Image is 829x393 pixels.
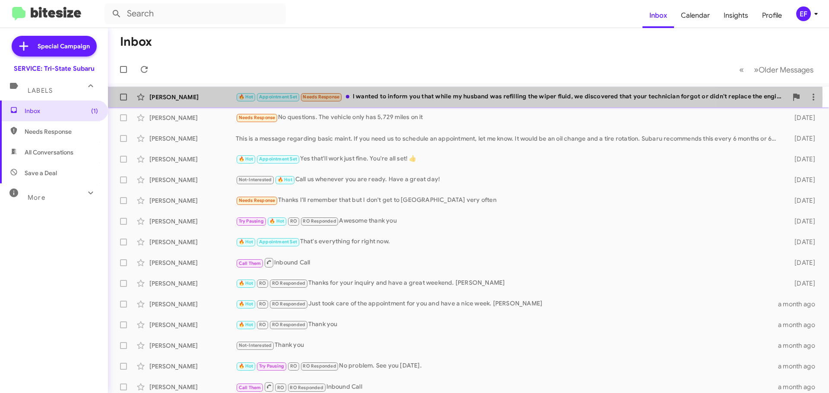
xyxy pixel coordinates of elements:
span: 🔥 Hot [239,239,253,245]
span: Needs Response [239,198,275,203]
nav: Page navigation example [734,61,819,79]
span: Older Messages [759,65,813,75]
div: [DATE] [781,134,822,143]
span: RO Responded [303,218,336,224]
span: RO [259,301,266,307]
span: Call Them [239,261,261,266]
div: Thanks for your inquiry and have a great weekend. [PERSON_NAME] [236,278,781,288]
span: Not-Interested [239,177,272,182]
div: [DATE] [781,217,822,226]
a: Calendar [674,3,717,28]
span: Try Pausing [239,218,264,224]
button: EF [789,6,820,21]
a: Special Campaign [12,36,97,57]
span: (1) [91,107,98,115]
span: RO Responded [272,301,305,307]
div: No problem. See you [DATE]. [236,361,778,371]
span: RO [259,322,266,327]
span: Appointment Set [259,94,297,100]
div: Call us whenever you are ready. Have a great day! [236,175,781,185]
span: Inbox [25,107,98,115]
div: [PERSON_NAME] [149,362,236,371]
div: Thank you [236,340,778,350]
span: RO [259,280,266,286]
a: Inbox [642,3,674,28]
div: [DATE] [781,113,822,122]
span: Labels [28,87,53,94]
span: 🔥 Hot [239,156,253,162]
span: 🔥 Hot [239,280,253,286]
div: [DATE] [781,238,822,246]
div: [PERSON_NAME] [149,93,236,101]
div: Thanks I'll remember that but I don't get to [GEOGRAPHIC_DATA] very often [236,195,781,205]
span: Needs Response [303,94,339,100]
div: [PERSON_NAME] [149,321,236,329]
span: All Conversations [25,148,73,157]
span: 🔥 Hot [239,322,253,327]
span: 🔥 Hot [239,94,253,100]
span: 🔥 Hot [239,363,253,369]
div: [DATE] [781,279,822,288]
div: [DATE] [781,176,822,184]
div: [DATE] [781,196,822,205]
div: Thank you [236,320,778,330]
div: [PERSON_NAME] [149,258,236,267]
span: Save a Deal [25,169,57,177]
div: [PERSON_NAME] [149,238,236,246]
span: RO Responded [303,363,336,369]
div: Inbound Call [236,381,778,392]
div: This is a message regarding basic maint. If you need us to schedule an appointment, let me know. ... [236,134,781,143]
span: Needs Response [239,115,275,120]
div: Inbound Call [236,257,781,268]
span: Try Pausing [259,363,284,369]
input: Search [104,3,286,24]
span: 🔥 Hot [239,301,253,307]
span: RO Responded [290,385,323,390]
span: Special Campaign [38,42,90,50]
h1: Inbox [120,35,152,49]
div: a month ago [778,383,822,391]
span: 🔥 Hot [269,218,284,224]
div: I wanted to inform you that while my husband was refilling the wiper fluid, we discovered that yo... [236,92,788,102]
div: [DATE] [781,258,822,267]
div: [PERSON_NAME] [149,300,236,308]
div: [PERSON_NAME] [149,279,236,288]
span: Appointment Set [259,156,297,162]
span: Not-Interested [239,343,272,348]
div: [PERSON_NAME] [149,341,236,350]
div: a month ago [778,362,822,371]
div: EF [796,6,811,21]
span: RO [290,218,297,224]
div: Awesome thank you [236,216,781,226]
div: Just took care of the appointment for you and have a nice week. [PERSON_NAME] [236,299,778,309]
div: [PERSON_NAME] [149,113,236,122]
span: RO Responded [272,280,305,286]
div: [PERSON_NAME] [149,134,236,143]
span: RO [277,385,284,390]
span: « [739,64,744,75]
div: [PERSON_NAME] [149,155,236,163]
div: [PERSON_NAME] [149,217,236,226]
div: a month ago [778,300,822,308]
a: Profile [755,3,789,28]
div: SERVICE: Tri-State Subaru [14,64,95,73]
span: RO Responded [272,322,305,327]
div: [DATE] [781,155,822,163]
div: No questions. The vehicle only has 5,729 miles on it [236,113,781,123]
span: Appointment Set [259,239,297,245]
span: More [28,194,45,201]
div: [PERSON_NAME] [149,196,236,205]
button: Next [749,61,819,79]
a: Insights [717,3,755,28]
span: » [754,64,759,75]
span: 🔥 Hot [278,177,292,182]
div: [PERSON_NAME] [149,383,236,391]
button: Previous [734,61,749,79]
div: That's everything for right now. [236,237,781,247]
div: a month ago [778,341,822,350]
span: RO [290,363,297,369]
